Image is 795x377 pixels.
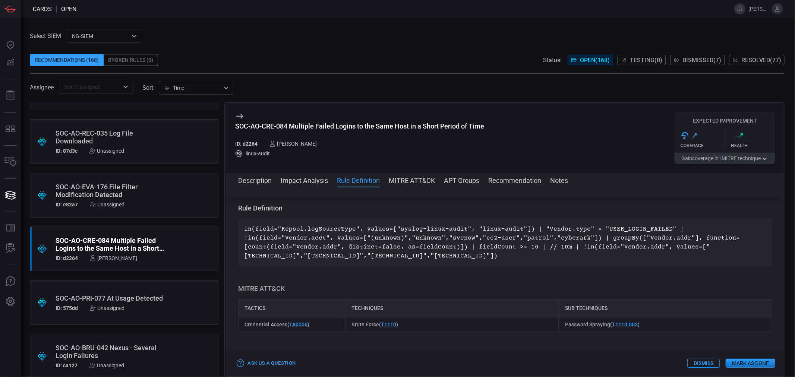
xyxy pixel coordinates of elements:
[238,175,272,184] button: Description
[90,305,124,311] div: Unassigned
[687,359,720,368] button: Dismiss
[56,129,164,145] div: SOC-AO-REC-035 Log File Downloaded
[90,255,137,261] div: [PERSON_NAME]
[670,55,725,65] button: Dismissed(7)
[56,294,164,302] div: SOC-AO-PRI-077 At Usage Detected
[89,148,124,154] div: Unassigned
[565,321,640,327] span: Password Spraying ( )
[1,120,19,138] button: MITRE - Detection Posture
[381,321,396,327] a: T1110
[741,57,781,64] span: Resolved ( 77 )
[1,153,19,171] button: Inventory
[580,57,610,64] span: Open ( 168 )
[726,359,775,368] button: Mark as Done
[1,219,19,237] button: Rule Catalog
[90,202,124,207] div: Unassigned
[550,175,568,184] button: Notes
[56,237,164,252] div: SOC-AO-CRE-084 Multiple Failed Logins to the Same Host in a Short Period of Time
[289,321,307,327] a: TA0006
[235,358,297,369] button: Ask Us a Question
[488,175,541,184] button: Recommendation
[543,57,562,64] span: Status:
[30,54,104,66] div: Recommendations (168)
[142,84,153,91] label: sort
[1,36,19,54] button: Dashboard
[1,54,19,72] button: Detections
[681,143,725,148] div: Coverage
[1,87,19,105] button: Reports
[104,54,158,66] div: Broken Rules (0)
[1,186,19,204] button: Cards
[56,305,78,311] h5: ID: 575dd
[235,122,484,130] div: SOC-AO-CRE-084 Multiple Failed Logins to the Same Host in a Short Period of Time
[30,84,54,91] span: Assignee
[1,293,19,311] button: Preferences
[719,155,722,161] span: 1
[56,183,164,199] div: SOC-AO-EVA-176 File Filter Modification Detected
[748,6,769,12] span: [PERSON_NAME].[PERSON_NAME]
[568,55,613,65] button: Open(168)
[559,299,772,317] div: Sub Techniques
[245,321,309,327] span: Credential Access ( )
[675,153,775,164] button: Gaincoverage in1MITRE technique
[61,6,76,13] span: open
[56,344,164,359] div: SOC-AO-BRU-042 Nexus - Several Login Failures
[269,141,317,147] div: [PERSON_NAME]
[731,143,776,148] div: Health
[238,299,345,317] div: Tactics
[612,321,638,327] a: T1110.003
[244,225,766,260] p: in(field="Repsol.logSourceType", values=["syslog-linux-audit", "linux-audit"]) | "Vendor.type" = ...
[56,255,78,261] h5: ID: d2264
[618,55,666,65] button: Testing(0)
[164,84,221,92] div: Time
[56,148,78,154] h5: ID: 87d3c
[682,57,721,64] span: Dismissed ( 7 )
[444,175,479,184] button: APT Groups
[351,321,398,327] span: Brute Force ( )
[345,299,559,317] div: Techniques
[729,55,785,65] button: Resolved(77)
[389,175,435,184] button: MITRE ATT&CK
[120,82,131,92] button: Open
[89,362,124,368] div: Unassigned
[281,175,328,184] button: Impact Analysis
[1,240,19,257] button: ALERT ANALYSIS
[238,284,772,293] h3: MITRE ATT&CK
[675,118,775,124] h5: Expected Improvement
[56,202,78,207] h5: ID: e82a7
[33,6,52,13] span: Cards
[30,32,61,39] label: Select SIEM
[337,175,380,184] button: Rule Definition
[1,273,19,291] button: Ask Us A Question
[235,150,484,157] div: linux-audit
[630,57,662,64] span: Testing ( 0 )
[61,82,119,91] input: Select assignee
[238,204,772,213] h3: Rule Definition
[72,32,129,40] p: NG-SIEM
[56,362,78,368] h5: ID: ca127
[235,141,258,147] h5: ID: d2264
